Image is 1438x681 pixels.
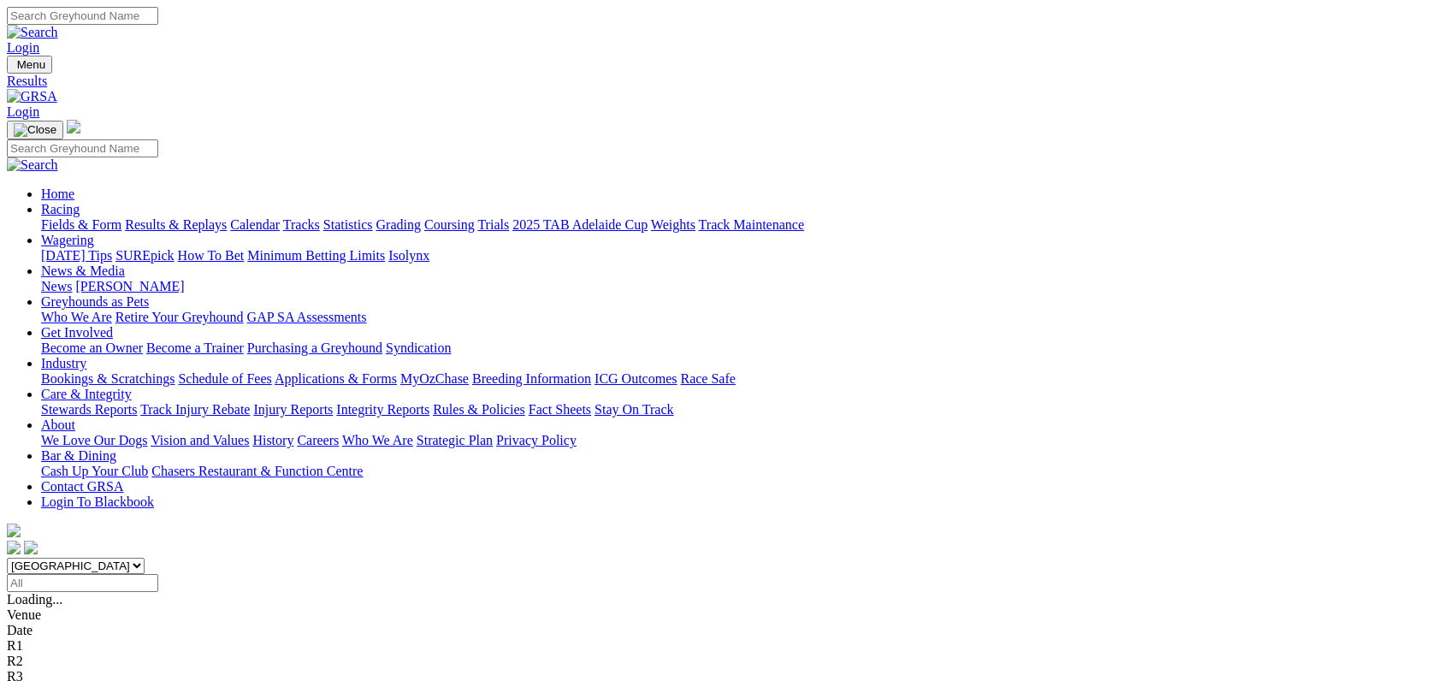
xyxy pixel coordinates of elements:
a: Fact Sheets [529,402,591,417]
a: Purchasing a Greyhound [247,340,382,355]
div: R1 [7,638,1431,654]
a: How To Bet [178,248,245,263]
a: Statistics [323,217,373,232]
a: Results [7,74,1431,89]
div: Greyhounds as Pets [41,310,1431,325]
a: Minimum Betting Limits [247,248,385,263]
div: Date [7,623,1431,638]
img: twitter.svg [24,541,38,554]
div: Care & Integrity [41,402,1431,417]
a: Who We Are [41,310,112,324]
a: Race Safe [680,371,735,386]
img: Search [7,25,58,40]
a: Login To Blackbook [41,494,154,509]
a: Login [7,104,39,119]
button: Toggle navigation [7,56,52,74]
a: Care & Integrity [41,387,132,401]
a: 2025 TAB Adelaide Cup [512,217,648,232]
div: Industry [41,371,1431,387]
a: Who We Are [342,433,413,447]
a: Login [7,40,39,55]
img: Close [14,123,56,137]
a: Bookings & Scratchings [41,371,175,386]
a: Careers [297,433,339,447]
img: logo-grsa-white.png [67,120,80,133]
a: Contact GRSA [41,479,123,494]
a: Rules & Policies [433,402,525,417]
a: Weights [651,217,695,232]
a: Syndication [386,340,451,355]
input: Search [7,7,158,25]
a: We Love Our Dogs [41,433,147,447]
a: Applications & Forms [275,371,397,386]
a: Track Maintenance [699,217,804,232]
button: Toggle navigation [7,121,63,139]
a: Stewards Reports [41,402,137,417]
a: Industry [41,356,86,370]
a: Isolynx [388,248,429,263]
a: Privacy Policy [496,433,577,447]
a: Results & Replays [125,217,227,232]
a: Integrity Reports [336,402,429,417]
a: Breeding Information [472,371,591,386]
a: Injury Reports [253,402,333,417]
a: Strategic Plan [417,433,493,447]
a: SUREpick [115,248,174,263]
a: [PERSON_NAME] [75,279,184,293]
a: Bar & Dining [41,448,116,463]
img: facebook.svg [7,541,21,554]
a: Retire Your Greyhound [115,310,244,324]
input: Search [7,139,158,157]
a: Get Involved [41,325,113,340]
a: Calendar [230,217,280,232]
img: logo-grsa-white.png [7,524,21,537]
img: GRSA [7,89,57,104]
div: Bar & Dining [41,464,1431,479]
a: News & Media [41,264,125,278]
a: Trials [477,217,509,232]
a: News [41,279,72,293]
a: Become an Owner [41,340,143,355]
div: Venue [7,607,1431,623]
a: About [41,417,75,432]
span: Loading... [7,592,62,607]
a: Schedule of Fees [178,371,271,386]
a: Racing [41,202,80,216]
div: News & Media [41,279,1431,294]
span: Menu [17,58,45,71]
a: [DATE] Tips [41,248,112,263]
div: Racing [41,217,1431,233]
a: Cash Up Your Club [41,464,148,478]
a: Become a Trainer [146,340,244,355]
a: MyOzChase [400,371,469,386]
a: Stay On Track [595,402,673,417]
a: Home [41,187,74,201]
a: Tracks [283,217,320,232]
a: GAP SA Assessments [247,310,367,324]
a: Track Injury Rebate [140,402,250,417]
a: Coursing [424,217,475,232]
div: R2 [7,654,1431,669]
a: Fields & Form [41,217,121,232]
div: About [41,433,1431,448]
a: Chasers Restaurant & Function Centre [151,464,363,478]
a: Grading [376,217,421,232]
a: History [252,433,293,447]
div: Wagering [41,248,1431,264]
div: Get Involved [41,340,1431,356]
img: Search [7,157,58,173]
input: Select date [7,574,158,592]
a: Wagering [41,233,94,247]
a: Vision and Values [151,433,249,447]
a: Greyhounds as Pets [41,294,149,309]
a: ICG Outcomes [595,371,677,386]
